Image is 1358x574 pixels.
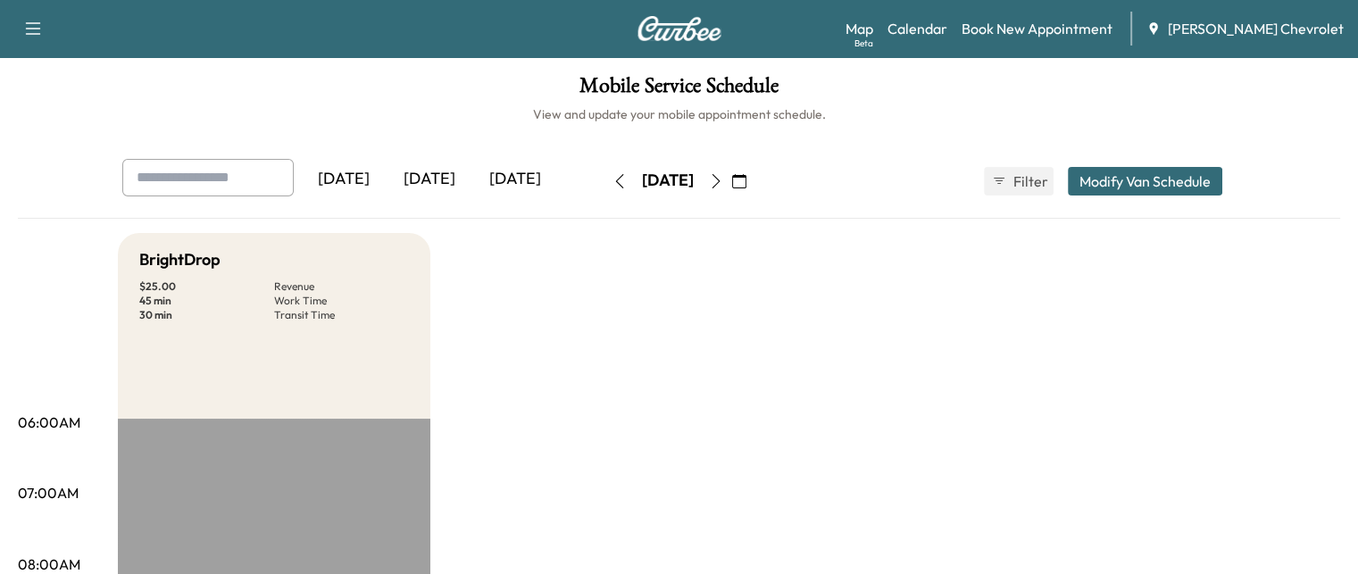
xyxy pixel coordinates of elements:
[139,308,274,322] p: 30 min
[387,159,472,200] div: [DATE]
[887,18,947,39] a: Calendar
[1013,171,1046,192] span: Filter
[18,75,1340,105] h1: Mobile Service Schedule
[642,170,694,192] div: [DATE]
[1068,167,1222,195] button: Modify Van Schedule
[274,294,409,308] p: Work Time
[1168,18,1344,39] span: [PERSON_NAME] Chevrolet
[301,159,387,200] div: [DATE]
[18,482,79,503] p: 07:00AM
[637,16,722,41] img: Curbee Logo
[962,18,1112,39] a: Book New Appointment
[274,308,409,322] p: Transit Time
[846,18,873,39] a: MapBeta
[139,294,274,308] p: 45 min
[274,279,409,294] p: Revenue
[18,412,80,433] p: 06:00AM
[18,105,1340,123] h6: View and update your mobile appointment schedule.
[139,247,221,272] h5: BrightDrop
[472,159,558,200] div: [DATE]
[854,37,873,50] div: Beta
[139,279,274,294] p: $ 25.00
[984,167,1054,195] button: Filter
